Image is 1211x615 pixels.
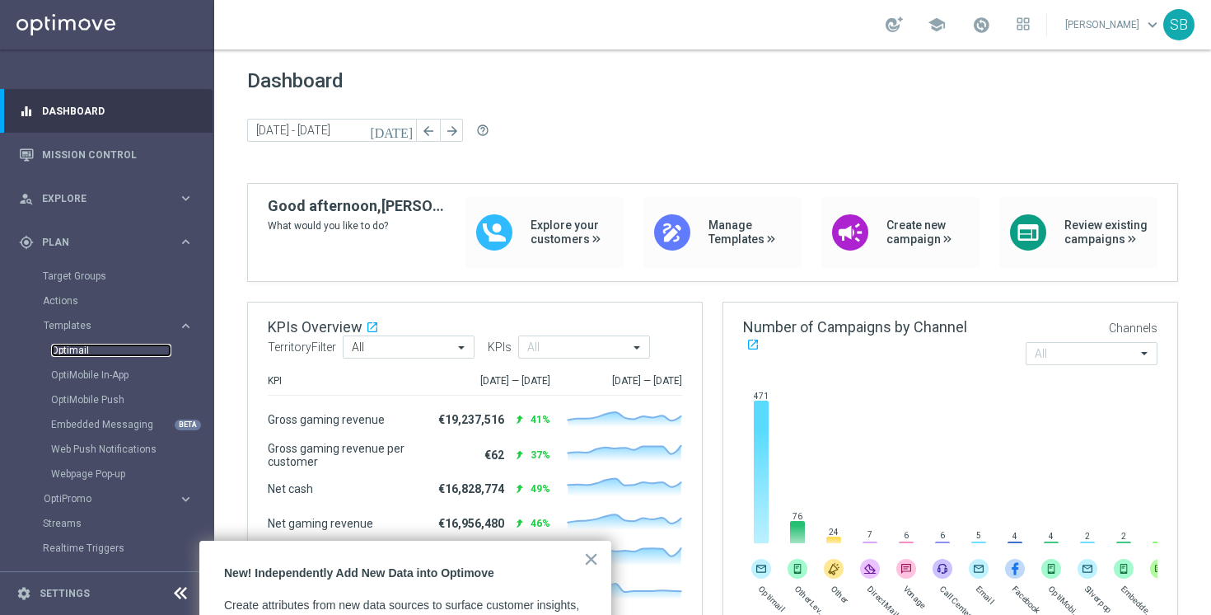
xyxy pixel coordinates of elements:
[42,133,194,176] a: Mission Control
[43,264,213,289] div: Target Groups
[44,494,178,504] div: OptiPromo
[51,344,171,357] a: Optimail
[928,16,946,34] span: school
[178,234,194,250] i: keyboard_arrow_right
[178,491,194,507] i: keyboard_arrow_right
[51,369,171,382] a: OptiMobile In-App
[1163,9,1195,40] div: SB
[51,363,213,387] div: OptiMobile In-App
[40,589,90,599] a: Settings
[51,387,213,412] div: OptiMobile Push
[43,511,213,536] div: Streams
[42,237,178,247] span: Plan
[43,313,213,486] div: Templates
[44,321,161,331] span: Templates
[43,536,213,561] div: Realtime Triggers
[43,517,171,530] a: Streams
[178,318,194,334] i: keyboard_arrow_right
[1064,12,1163,37] a: [PERSON_NAME]
[19,235,178,250] div: Plan
[19,235,34,250] i: gps_fixed
[43,270,171,283] a: Target Groups
[19,133,194,176] div: Mission Control
[51,418,171,431] a: Embedded Messaging
[42,194,178,204] span: Explore
[42,89,194,133] a: Dashboard
[43,289,213,313] div: Actions
[16,586,31,601] i: settings
[43,294,171,307] a: Actions
[19,191,34,206] i: person_search
[51,443,171,456] a: Web Push Notifications
[1143,16,1162,34] span: keyboard_arrow_down
[19,104,34,119] i: equalizer
[19,191,178,206] div: Explore
[178,190,194,206] i: keyboard_arrow_right
[51,393,171,406] a: OptiMobile Push
[51,437,213,462] div: Web Push Notifications
[44,494,161,504] span: OptiPromo
[43,542,171,555] a: Realtime Triggers
[583,546,599,572] button: Close
[44,321,178,331] div: Templates
[51,467,171,481] a: Webpage Pop-up
[224,566,494,580] strong: New! Independently Add New Data into Optimove
[19,89,194,133] div: Dashboard
[43,486,213,511] div: OptiPromo
[51,462,213,486] div: Webpage Pop-up
[51,412,213,437] div: Embedded Messaging
[51,338,213,363] div: Optimail
[175,420,201,430] div: BETA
